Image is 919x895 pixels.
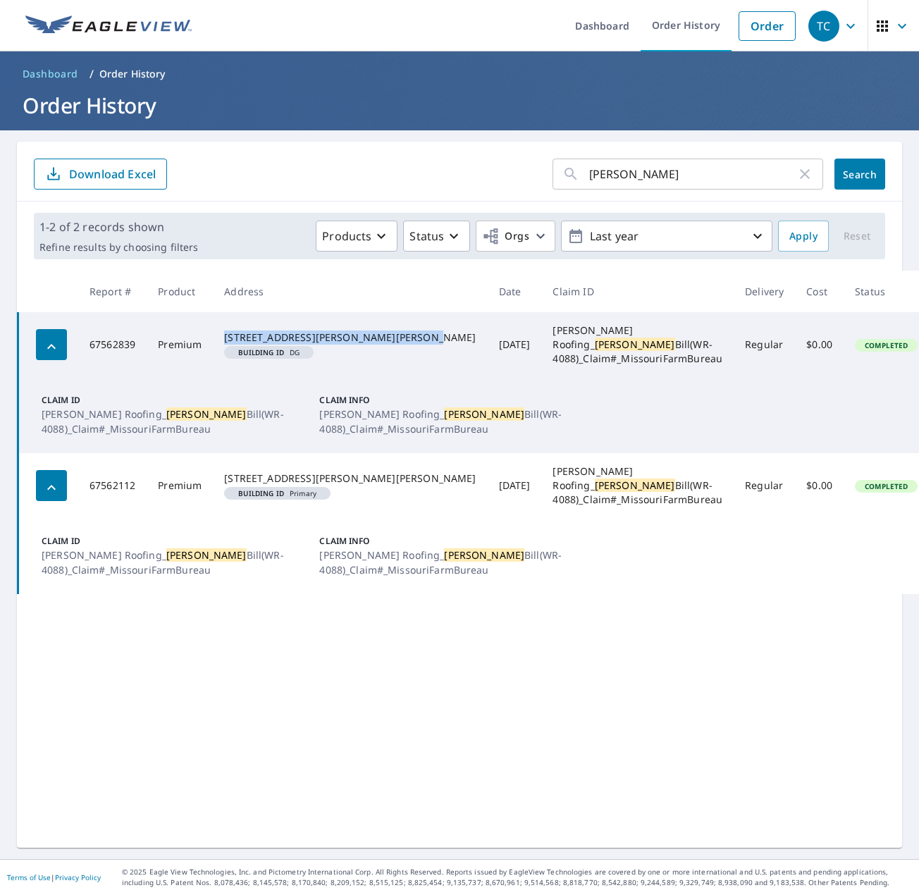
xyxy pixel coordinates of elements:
[541,453,734,518] td: [PERSON_NAME] Roofing_ Bill(WR-4088)_Claim#_MissouriFarmBureau
[846,168,874,181] span: Search
[319,407,591,436] p: [PERSON_NAME] Roofing_ Bill(WR-4088)_Claim#_MissouriFarmBureau
[808,11,839,42] div: TC
[69,166,156,182] p: Download Excel
[42,548,314,577] p: [PERSON_NAME] Roofing_ Bill(WR-4088)_Claim#_MissouriFarmBureau
[734,453,795,518] td: Regular
[856,340,916,350] span: Completed
[488,271,542,312] th: Date
[25,16,192,37] img: EV Logo
[319,535,591,548] p: Claim Info
[23,67,78,81] span: Dashboard
[795,453,844,518] td: $0.00
[482,228,529,245] span: Orgs
[55,872,101,882] a: Privacy Policy
[39,218,198,235] p: 1-2 of 2 records shown
[444,407,524,421] mark: [PERSON_NAME]
[584,224,749,249] p: Last year
[739,11,796,41] a: Order
[319,548,591,577] p: [PERSON_NAME] Roofing_ Bill(WR-4088)_Claim#_MissouriFarmBureau
[42,535,314,548] p: Claim ID
[778,221,829,252] button: Apply
[316,221,397,252] button: Products
[147,453,213,518] td: Premium
[541,271,734,312] th: Claim ID
[213,271,487,312] th: Address
[795,271,844,312] th: Cost
[42,407,314,436] p: [PERSON_NAME] Roofing_ Bill(WR-4088)_Claim#_MissouriFarmBureau
[230,349,308,356] span: DG
[224,331,476,345] div: [STREET_ADDRESS][PERSON_NAME][PERSON_NAME]
[856,481,916,491] span: Completed
[595,479,675,492] mark: [PERSON_NAME]
[90,66,94,82] li: /
[230,490,325,497] span: Primary
[488,312,542,377] td: [DATE]
[734,271,795,312] th: Delivery
[488,453,542,518] td: [DATE]
[42,394,314,407] p: Claim ID
[789,228,818,245] span: Apply
[147,271,213,312] th: Product
[78,271,147,312] th: Report #
[734,312,795,377] td: Regular
[444,548,524,562] mark: [PERSON_NAME]
[561,221,772,252] button: Last year
[319,394,591,407] p: Claim Info
[589,154,796,194] input: Address, Report #, Claim ID, etc.
[238,349,284,356] em: Building ID
[403,221,470,252] button: Status
[17,63,902,85] nav: breadcrumb
[166,407,247,421] mark: [PERSON_NAME]
[409,228,444,245] p: Status
[34,159,167,190] button: Download Excel
[595,338,675,351] mark: [PERSON_NAME]
[224,471,476,486] div: [STREET_ADDRESS][PERSON_NAME][PERSON_NAME]
[17,63,84,85] a: Dashboard
[238,490,284,497] em: Building ID
[834,159,885,190] button: Search
[122,867,912,888] p: © 2025 Eagle View Technologies, Inc. and Pictometry International Corp. All Rights Reserved. Repo...
[322,228,371,245] p: Products
[476,221,555,252] button: Orgs
[166,548,247,562] mark: [PERSON_NAME]
[795,312,844,377] td: $0.00
[7,872,51,882] a: Terms of Use
[99,67,166,81] p: Order History
[39,241,198,254] p: Refine results by choosing filters
[7,873,101,882] p: |
[17,91,902,120] h1: Order History
[541,312,734,377] td: [PERSON_NAME] Roofing_ Bill(WR-4088)_Claim#_MissouriFarmBureau
[78,312,147,377] td: 67562839
[78,453,147,518] td: 67562112
[147,312,213,377] td: Premium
